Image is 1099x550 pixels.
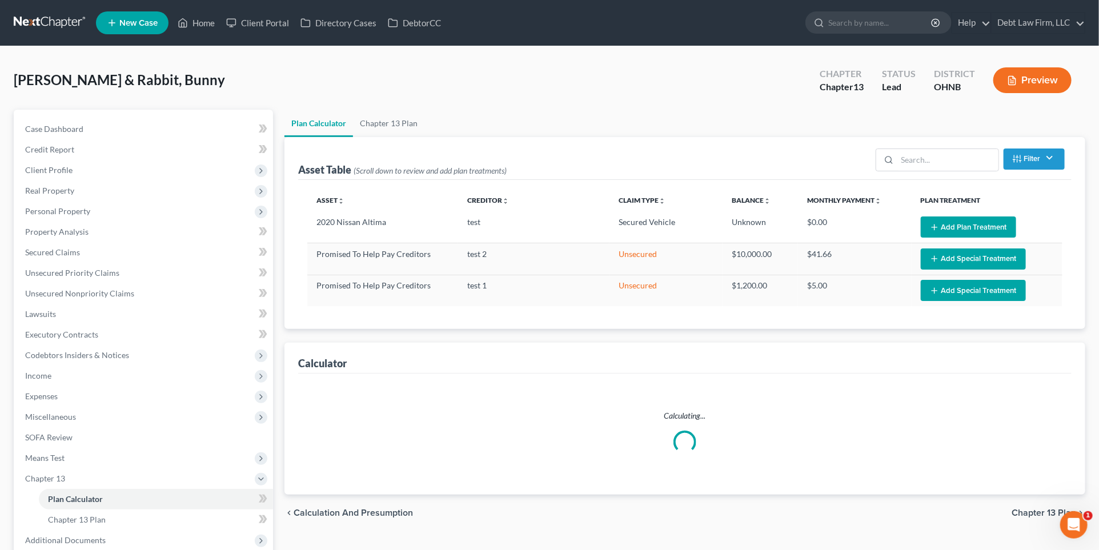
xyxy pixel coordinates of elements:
[458,275,609,306] td: test 1
[25,412,76,421] span: Miscellaneous
[25,391,58,401] span: Expenses
[912,189,1062,212] th: Plan Treatment
[25,350,129,360] span: Codebtors Insiders & Notices
[16,222,273,242] a: Property Analysis
[798,212,911,243] td: $0.00
[294,508,413,517] span: Calculation and Presumption
[502,198,509,204] i: unfold_more
[39,489,273,509] a: Plan Calculator
[1004,148,1065,170] button: Filter
[1012,508,1076,517] span: Chapter 13 Plan
[25,309,56,319] span: Lawsuits
[609,243,723,275] td: Unsecured
[25,144,74,154] span: Credit Report
[220,13,295,33] a: Client Portal
[25,268,119,278] span: Unsecured Priority Claims
[458,212,609,243] td: test
[16,324,273,345] a: Executory Contracts
[458,243,609,275] td: test 2
[284,110,353,137] a: Plan Calculator
[25,330,98,339] span: Executory Contracts
[382,13,447,33] a: DebtorCC
[992,13,1085,33] a: Debt Law Firm, LLC
[16,119,273,139] a: Case Dashboard
[934,81,975,94] div: OHNB
[25,288,134,298] span: Unsecured Nonpriority Claims
[284,508,294,517] i: chevron_left
[172,13,220,33] a: Home
[1060,511,1088,539] iframe: Intercom live chat
[25,371,51,380] span: Income
[316,196,344,204] a: Assetunfold_more
[25,186,74,195] span: Real Property
[798,275,911,306] td: $5.00
[798,243,911,275] td: $41.66
[14,71,225,88] span: [PERSON_NAME] & Rabbit, Bunny
[295,13,382,33] a: Directory Cases
[723,243,798,275] td: $10,000.00
[993,67,1072,93] button: Preview
[897,149,998,171] input: Search...
[882,67,916,81] div: Status
[354,166,507,175] span: (Scroll down to review and add plan treatments)
[48,494,103,504] span: Plan Calculator
[723,212,798,243] td: Unknown
[16,283,273,304] a: Unsecured Nonpriority Claims
[820,81,864,94] div: Chapter
[732,196,771,204] a: Balanceunfold_more
[16,427,273,448] a: SOFA Review
[119,19,158,27] span: New Case
[353,110,424,137] a: Chapter 13 Plan
[307,243,458,275] td: Promised To Help Pay Creditors
[16,304,273,324] a: Lawsuits
[48,515,106,524] span: Chapter 13 Plan
[882,81,916,94] div: Lead
[307,410,1062,421] p: Calculating...
[25,165,73,175] span: Client Profile
[820,67,864,81] div: Chapter
[25,227,89,236] span: Property Analysis
[25,124,83,134] span: Case Dashboard
[16,242,273,263] a: Secured Claims
[807,196,881,204] a: Monthly Paymentunfold_more
[16,263,273,283] a: Unsecured Priority Claims
[298,356,347,370] div: Calculator
[25,473,65,483] span: Chapter 13
[659,198,665,204] i: unfold_more
[921,216,1016,238] button: Add Plan Treatment
[39,509,273,530] a: Chapter 13 Plan
[619,196,665,204] a: Claim Typeunfold_more
[609,275,723,306] td: Unsecured
[307,275,458,306] td: Promised To Help Pay Creditors
[723,275,798,306] td: $1,200.00
[921,280,1026,301] button: Add Special Treatment
[25,432,73,442] span: SOFA Review
[298,163,507,176] div: Asset Table
[875,198,881,204] i: unfold_more
[934,67,975,81] div: District
[467,196,509,204] a: Creditorunfold_more
[338,198,344,204] i: unfold_more
[16,139,273,160] a: Credit Report
[1076,508,1085,517] i: chevron_right
[921,248,1026,270] button: Add Special Treatment
[25,535,106,545] span: Additional Documents
[284,508,413,517] button: chevron_left Calculation and Presumption
[609,212,723,243] td: Secured Vehicle
[307,212,458,243] td: 2020 Nissan Altima
[1012,508,1085,517] button: Chapter 13 Plan chevron_right
[764,198,771,204] i: unfold_more
[25,453,65,463] span: Means Test
[25,206,90,216] span: Personal Property
[952,13,990,33] a: Help
[828,12,933,33] input: Search by name...
[853,81,864,92] span: 13
[25,247,80,257] span: Secured Claims
[1084,511,1093,520] span: 1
